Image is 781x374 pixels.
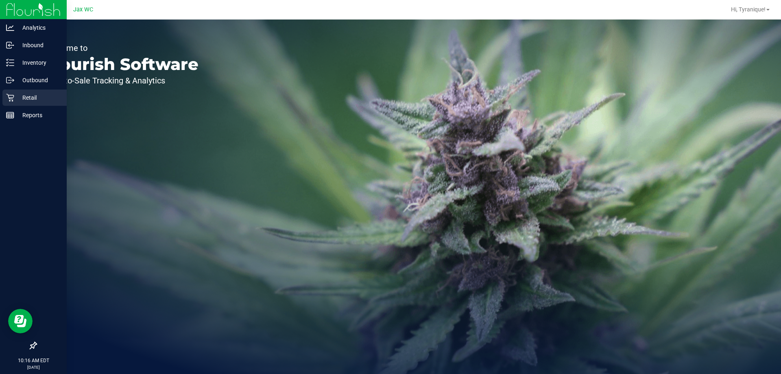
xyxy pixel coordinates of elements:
[6,24,14,32] inline-svg: Analytics
[6,76,14,84] inline-svg: Outbound
[6,59,14,67] inline-svg: Inventory
[6,111,14,119] inline-svg: Reports
[4,357,63,364] p: 10:16 AM EDT
[14,58,63,68] p: Inventory
[8,309,33,333] iframe: Resource center
[73,6,93,13] span: Jax WC
[14,75,63,85] p: Outbound
[44,77,199,85] p: Seed-to-Sale Tracking & Analytics
[731,6,766,13] span: Hi, Tyranique!
[6,41,14,49] inline-svg: Inbound
[44,44,199,52] p: Welcome to
[6,94,14,102] inline-svg: Retail
[4,364,63,370] p: [DATE]
[44,56,199,72] p: Flourish Software
[14,23,63,33] p: Analytics
[14,40,63,50] p: Inbound
[14,93,63,103] p: Retail
[14,110,63,120] p: Reports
